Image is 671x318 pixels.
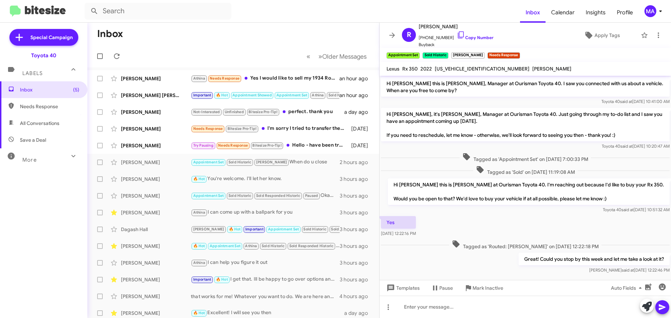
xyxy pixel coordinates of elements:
p: Hi [PERSON_NAME], it's [PERSON_NAME], Manager at Ourisman Toyota 40. Just going through my to-do ... [381,108,670,141]
div: Yes I would like to sell my 1934 Roadster and get something new [191,74,339,82]
span: said at [620,99,632,104]
div: You're welcome. I'll let her know. [191,175,340,183]
span: [PERSON_NAME] [419,22,493,31]
button: MA [638,5,663,17]
span: (5) [73,86,79,93]
div: [PERSON_NAME] [121,176,191,183]
span: Athina [245,244,257,248]
div: perfect. thank you [191,108,344,116]
span: Apply Tags [594,29,620,42]
a: Inbox [520,2,546,23]
div: 3 hours ago [340,209,374,216]
span: 🔥 Hot [216,277,228,282]
span: Appointment Set [268,227,299,231]
span: Athina [193,76,205,81]
span: Athina [193,210,205,215]
div: [PERSON_NAME] [121,259,191,266]
button: Apply Tags [566,29,637,42]
span: [PERSON_NAME] [256,160,287,164]
span: « [306,52,310,61]
span: Inbox [20,86,79,93]
div: [PERSON_NAME] [121,109,191,116]
div: oh you do drive! Thats great. Yeah lets stick with a plug in then [191,242,340,250]
div: [PERSON_NAME] [121,75,191,82]
div: [PERSON_NAME] [121,192,191,199]
span: 🔥 Hot [193,177,205,181]
span: Sold Responded Historic [331,227,375,231]
span: 🔥 Hot [229,227,241,231]
span: [US_VEHICLE_IDENTIFICATION_NUMBER] [435,66,529,72]
div: [PERSON_NAME] [121,142,191,149]
span: » [318,52,322,61]
span: Sold Responded Historic [289,244,334,248]
small: [PERSON_NAME] [451,52,485,59]
span: Special Campaign [30,34,73,41]
div: [PERSON_NAME] [121,125,191,132]
p: Yes [381,216,416,229]
div: I'm sorry I tried to transfer the material you sent me to my computer van you resend it to me dir... [191,125,348,133]
span: Not-Interested [193,110,220,114]
div: [DATE] [348,142,374,149]
button: Templates [380,282,425,294]
span: Auto Fields [611,282,644,294]
span: Bitesize Pro-Tip! [228,126,257,131]
div: 3 hours ago [340,176,374,183]
div: I get that. Ill be happy to go over options and see which way you want to go [191,275,340,283]
small: Needs Response [488,52,520,59]
p: Hi [PERSON_NAME] this is [PERSON_NAME] at Ourisman Toyota 40. I'm reaching out because I'd like t... [388,178,670,205]
span: Templates [385,282,420,294]
input: Search [85,3,231,20]
div: Hello - have been traveling for work and now on holiday for the week. I'll catch up with you guys... [191,141,348,149]
div: I can help you figure it out [191,259,340,267]
nav: Page navigation example [303,49,371,64]
a: Insights [580,2,611,23]
span: Appointment Showed [232,93,272,97]
span: Paused [305,193,318,198]
span: [PERSON_NAME] [193,227,224,231]
button: Previous [302,49,315,64]
div: 3 hours ago [340,243,374,250]
span: Appointment Set [210,244,240,248]
div: [PERSON_NAME] [121,276,191,283]
span: Sold Responded Historic [256,193,301,198]
div: [PERSON_NAME] [121,159,191,166]
a: Profile [611,2,638,23]
small: Appointment Set [387,52,420,59]
span: Save a Deal [20,136,46,143]
span: Needs Response [218,143,248,148]
span: 🔥 Hot [216,93,228,97]
div: [PERSON_NAME] [PERSON_NAME] [121,92,191,99]
span: Athina [193,260,205,265]
span: said at [622,267,634,273]
span: Rx 350 [402,66,418,72]
span: Appointment Set [276,93,307,97]
div: [PERSON_NAME] [121,209,191,216]
span: Unfinished [225,110,244,114]
button: Pause [425,282,459,294]
span: Buyback [419,41,493,48]
div: an hour ago [339,92,374,99]
button: Mark Inactive [459,282,509,294]
div: Toyota 40 [31,52,56,59]
div: [PERSON_NAME] [121,293,191,300]
span: Sold Historic [329,93,352,97]
span: said at [621,207,634,212]
div: 2 hours ago [340,159,374,166]
span: Mark Inactive [472,282,503,294]
span: Needs Response [210,76,239,81]
div: Might be. Carfax is offering me $25k for my Prius (17,500 mileage, great condition). Can you beat... [191,91,339,99]
span: Older Messages [322,53,367,60]
a: Special Campaign [9,29,78,46]
div: [PERSON_NAME] [121,310,191,317]
span: Athina [312,93,324,97]
span: Bitesize Pro-Tip! [252,143,281,148]
button: Auto Fields [605,282,650,294]
span: Important [193,277,211,282]
a: Calendar [546,2,580,23]
span: [PERSON_NAME] [532,66,571,72]
span: Appointment Set [193,160,224,164]
div: 3 hours ago [340,226,374,233]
